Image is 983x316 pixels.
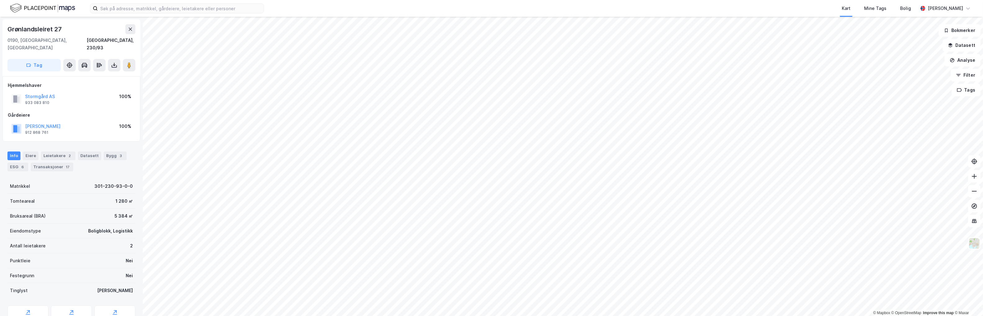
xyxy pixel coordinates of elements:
[952,286,983,316] iframe: Chat Widget
[10,227,41,235] div: Eiendomstype
[952,84,981,96] button: Tags
[10,272,34,279] div: Festegrunn
[10,212,46,220] div: Bruksareal (BRA)
[78,151,101,160] div: Datasett
[126,257,133,264] div: Nei
[968,237,980,249] img: Z
[951,69,981,81] button: Filter
[873,311,890,315] a: Mapbox
[7,59,61,71] button: Tag
[7,24,63,34] div: Grønlandsleiret 27
[23,151,38,160] div: Eiere
[891,311,922,315] a: OpenStreetMap
[20,164,26,170] div: 6
[8,111,135,119] div: Gårdeiere
[900,5,911,12] div: Bolig
[65,164,71,170] div: 17
[923,311,954,315] a: Improve this map
[10,197,35,205] div: Tomteareal
[130,242,133,250] div: 2
[10,287,28,294] div: Tinglyst
[842,5,850,12] div: Kart
[7,37,87,52] div: 0190, [GEOGRAPHIC_DATA], [GEOGRAPHIC_DATA]
[25,100,49,105] div: 933 083 810
[115,197,133,205] div: 1 280 ㎡
[10,183,30,190] div: Matrikkel
[952,286,983,316] div: Kontrollprogram for chat
[118,153,124,159] div: 3
[94,183,133,190] div: 301-230-93-0-0
[88,227,133,235] div: Boligblokk, Logistikk
[10,3,75,14] img: logo.f888ab2527a4732fd821a326f86c7f29.svg
[928,5,963,12] div: [PERSON_NAME]
[67,153,73,159] div: 2
[10,242,46,250] div: Antall leietakere
[864,5,886,12] div: Mine Tags
[119,123,131,130] div: 100%
[41,151,75,160] div: Leietakere
[8,82,135,89] div: Hjemmelshaver
[98,4,264,13] input: Søk på adresse, matrikkel, gårdeiere, leietakere eller personer
[104,151,127,160] div: Bygg
[31,163,73,171] div: Transaksjoner
[119,93,131,100] div: 100%
[115,212,133,220] div: 5 384 ㎡
[945,54,981,66] button: Analyse
[7,151,20,160] div: Info
[97,287,133,294] div: [PERSON_NAME]
[87,37,135,52] div: [GEOGRAPHIC_DATA], 230/93
[943,39,981,52] button: Datasett
[25,130,48,135] div: 912 868 761
[126,272,133,279] div: Nei
[10,257,30,264] div: Punktleie
[939,24,981,37] button: Bokmerker
[7,163,28,171] div: ESG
